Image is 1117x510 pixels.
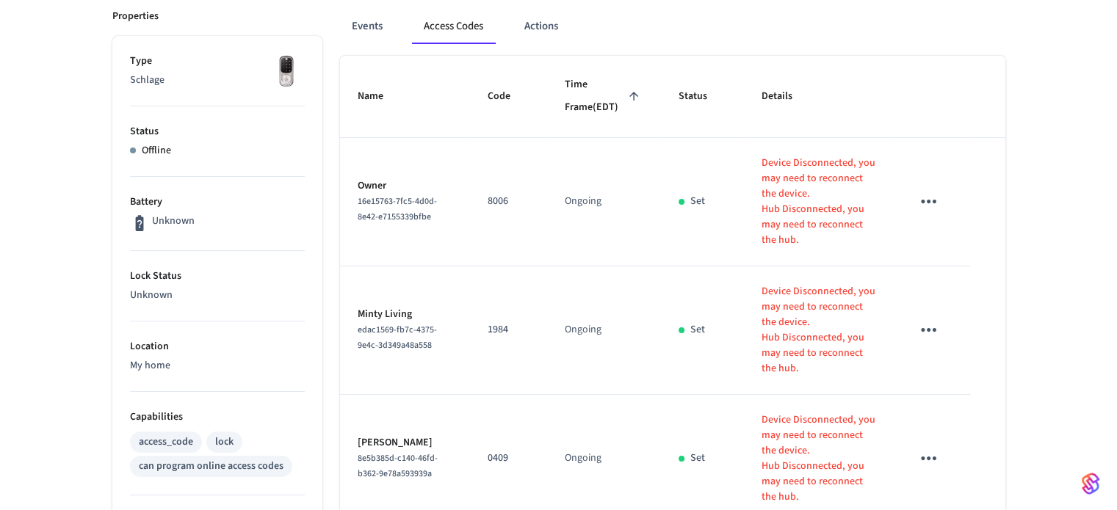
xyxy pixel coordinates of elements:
img: SeamLogoGradient.69752ec5.svg [1082,472,1099,495]
p: Device Disconnected, you may need to reconnect the device. [762,412,876,459]
span: Code [488,85,529,108]
button: Events [340,9,394,44]
p: Hub Disconnected, you may need to reconnect the hub. [762,459,876,505]
div: access_code [139,434,193,450]
span: Details [762,85,811,108]
p: Device Disconnected, you may need to reconnect the device. [762,156,876,202]
p: Minty Living [358,307,452,322]
p: 1984 [488,322,529,338]
p: Status [130,124,305,139]
p: Lock Status [130,269,305,284]
p: Set [690,322,705,338]
span: Time Frame(EDT) [565,73,644,120]
button: Actions [513,9,570,44]
p: Schlage [130,73,305,88]
span: Status [679,85,726,108]
div: can program online access codes [139,459,283,474]
p: Offline [142,143,171,159]
p: Properties [112,9,159,24]
div: ant example [340,9,1005,44]
button: Access Codes [412,9,495,44]
p: Capabilities [130,409,305,425]
p: Unknown [130,288,305,303]
p: Battery [130,194,305,210]
span: Name [358,85,402,108]
img: Yale Assure Touchscreen Wifi Smart Lock, Satin Nickel, Front [268,54,305,90]
span: 8e5b385d-c140-46fd-b362-9e78a593939a [358,452,438,480]
span: 16e15763-7fc5-4d0d-8e42-e7155339bfbe [358,195,437,223]
p: [PERSON_NAME] [358,435,452,451]
p: Location [130,339,305,354]
p: Owner [358,178,452,194]
p: Set [690,451,705,466]
div: lock [215,434,234,450]
td: Ongoing [547,138,662,266]
span: edac1569-fb7c-4375-9e4c-3d349a48a558 [358,324,437,351]
p: 8006 [488,194,529,209]
p: Type [130,54,305,69]
p: Device Disconnected, you may need to reconnect the device. [762,284,876,330]
p: Hub Disconnected, you may need to reconnect the hub. [762,330,876,376]
p: Unknown [152,214,195,229]
p: 0409 [488,451,529,466]
p: My home [130,358,305,374]
p: Hub Disconnected, you may need to reconnect the hub. [762,202,876,248]
td: Ongoing [547,266,662,395]
p: Set [690,194,705,209]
